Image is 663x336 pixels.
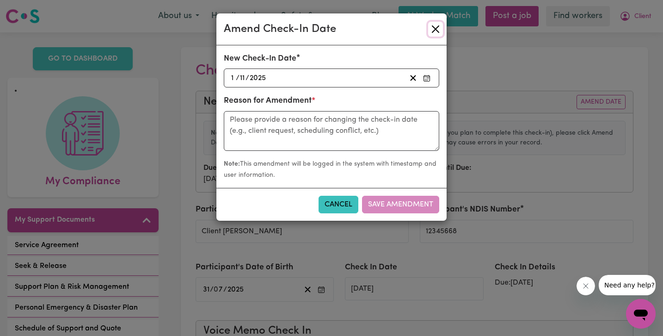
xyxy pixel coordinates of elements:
span: / [246,74,249,82]
iframe: Close message [577,277,595,295]
div: Amend Check-In Date [224,21,336,37]
strong: Note: [224,161,240,168]
input: -- [239,72,246,84]
input: -- [231,72,236,84]
iframe: Button to launch messaging window [626,299,656,329]
button: Cancel [319,196,358,213]
input: ---- [249,72,267,84]
small: This amendment will be logged in the system with timestamp and user information. [224,161,436,179]
label: Reason for Amendment [224,95,315,107]
button: Close [428,22,443,37]
span: / [236,74,239,82]
iframe: Message from company [599,275,656,295]
label: New Check-In Date [224,53,296,65]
